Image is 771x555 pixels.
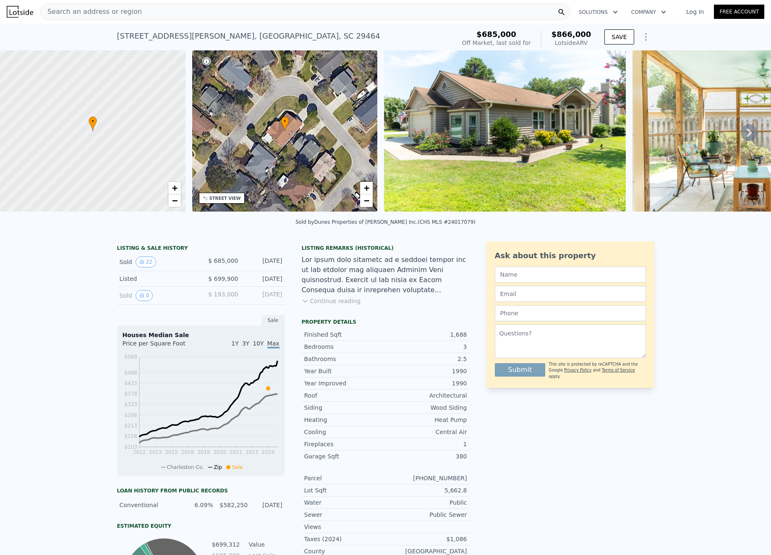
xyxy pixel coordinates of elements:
div: 1,688 [386,330,467,339]
div: [DATE] [253,501,282,509]
div: Property details [302,319,470,325]
div: Garage Sqft [304,452,386,461]
img: Lotside [7,6,33,18]
div: 380 [386,452,467,461]
button: Submit [495,363,546,377]
div: Sewer [304,510,386,519]
tspan: $268 [124,412,137,418]
tspan: $213 [124,423,137,429]
div: This site is protected by reCAPTCHA and the Google and apply. [549,361,646,380]
button: Show Options [638,29,654,45]
div: Sale [261,315,285,326]
button: Continue reading [302,297,361,305]
button: View historical data [136,290,153,301]
div: Sold [120,257,194,267]
button: View historical data [136,257,156,267]
span: Charleston Co. [167,464,204,470]
div: Public [386,498,467,507]
div: Bedrooms [304,343,386,351]
div: 3 [386,343,467,351]
div: Estimated Equity [117,523,285,529]
tspan: $433 [124,380,137,386]
div: Ask about this property [495,250,646,262]
span: $ 699,900 [208,275,238,282]
a: Free Account [714,5,764,19]
a: Zoom out [168,194,181,207]
tspan: $158 [124,433,137,439]
div: Finished Sqft [304,330,386,339]
div: Lor ipsum dolo sitametc ad e seddoei tempor inc ut lab etdolor mag aliquaen Adminim Veni quisnost... [302,255,470,295]
a: Zoom in [360,182,373,194]
tspan: 2023 [246,449,259,455]
div: 1990 [386,379,467,387]
div: Conventional [120,501,179,509]
div: Loan history from public records [117,487,285,494]
div: Listing Remarks (Historical) [302,245,470,251]
a: Zoom in [168,182,181,194]
span: 10Y [253,340,264,347]
div: Water [304,498,386,507]
div: Views [304,523,386,531]
span: 1Y [231,340,238,347]
div: Year Improved [304,379,386,387]
div: Lotside ARV [551,39,591,47]
span: $685,000 [476,30,516,39]
span: Zip [214,464,222,470]
div: Parcel [304,474,386,482]
div: Wood Siding [386,403,467,412]
button: Solutions [572,5,625,20]
img: Sale: 104240564 Parcel: 85811930 [384,50,626,212]
span: • [89,118,97,125]
tspan: $488 [124,370,137,376]
div: Taxes (2024) [304,535,386,543]
div: Fireplaces [304,440,386,448]
span: Sale [232,464,243,470]
div: Sold [120,290,194,301]
span: $866,000 [551,30,591,39]
div: Roof [304,391,386,400]
div: [DATE] [245,275,282,283]
div: 6.09% [183,501,213,509]
div: [STREET_ADDRESS][PERSON_NAME] , [GEOGRAPHIC_DATA] , SC 29464 [117,30,380,42]
div: Heating [304,416,386,424]
div: 1 [386,440,467,448]
tspan: 2015 [165,449,178,455]
div: Public Sewer [386,510,467,519]
div: Houses Median Sale [123,331,280,339]
input: Name [495,267,646,283]
span: − [364,195,369,206]
span: 3Y [242,340,249,347]
a: Log In [676,8,714,16]
div: [DATE] [245,257,282,267]
div: $1,086 [386,535,467,543]
div: Sold by Dunes Properties of [PERSON_NAME] Inc . [295,219,418,225]
tspan: $323 [124,401,137,407]
div: Cooling [304,428,386,436]
input: Email [495,286,646,302]
div: 5,662.8 [386,486,467,495]
tspan: 2020 [213,449,226,455]
div: $582,250 [218,501,248,509]
div: [PHONE_NUMBER] [386,474,467,482]
tspan: 2024 [261,449,274,455]
span: • [281,118,289,125]
button: Company [625,5,673,20]
span: Search an address or region [41,7,142,17]
span: + [364,183,369,193]
span: $ 685,000 [208,257,238,264]
div: [DATE] [245,290,282,301]
a: Zoom out [360,194,373,207]
div: Listed [120,275,194,283]
div: Price per Square Foot [123,339,201,353]
div: 2.5 [386,355,467,363]
div: Off Market, last sold for [462,39,531,47]
button: SAVE [604,29,634,45]
td: Value [247,540,285,549]
span: − [172,195,177,206]
tspan: 2018 [197,449,210,455]
div: Heat Pump [386,416,467,424]
tspan: $569 [124,354,137,360]
tspan: 2021 [229,449,242,455]
span: $ 193,000 [208,291,238,298]
div: STREET VIEW [209,195,241,202]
